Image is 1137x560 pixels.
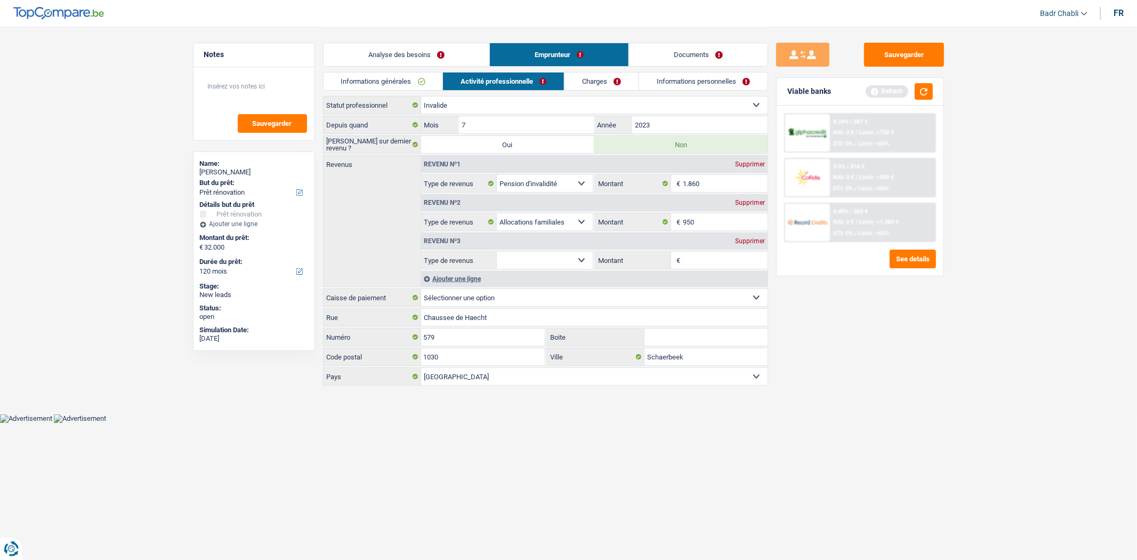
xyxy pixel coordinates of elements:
a: Analyse des besoins [324,43,489,66]
label: Caisse de paiement [324,289,421,306]
div: Ajouter une ligne [200,220,308,228]
label: Revenus [324,156,421,168]
button: Sauvegarder [238,114,307,133]
span: NAI: 0 € [833,219,854,226]
span: NAI: 0 € [833,129,854,136]
label: Boite [547,329,644,346]
span: / [854,140,857,147]
div: [PERSON_NAME] [200,168,308,177]
img: Cofidis [788,167,827,187]
label: Numéro [324,329,421,346]
div: [DATE] [200,334,308,343]
span: / [856,219,858,226]
div: Supprimer [732,199,768,206]
span: € [671,213,683,230]
span: DTI: 0% [833,185,853,192]
div: Revenu nº2 [421,199,463,206]
div: Revenu nº1 [421,161,463,167]
div: Viable banks [787,87,831,96]
img: Record Credits [788,212,827,232]
span: / [854,185,857,192]
label: Année [594,116,632,133]
span: Badr Chabli [1040,9,1078,18]
label: Montant [595,175,671,192]
div: Revenu nº3 [421,238,463,244]
label: Oui [421,136,594,153]
span: DTI: 0% [833,140,853,147]
label: Type de revenus [421,213,497,230]
a: Activité professionnelle [443,73,564,90]
span: Limit: >1.383 € [859,219,899,226]
span: NAI: 0 € [833,174,854,181]
div: 8.24% | 387 € [833,118,868,125]
div: Supprimer [732,161,768,167]
div: Supprimer [732,238,768,244]
span: Limit: >800 € [859,174,894,181]
a: Emprunteur [490,43,628,66]
a: Charges [565,73,639,90]
a: Informations personnelles [639,73,768,90]
span: / [856,174,858,181]
label: [PERSON_NAME] sur dernier revenu ? [324,136,421,153]
span: DTI: 0% [833,230,853,237]
img: AlphaCredit [788,127,827,139]
label: Montant du prêt: [200,234,306,242]
label: Code postal [324,348,421,365]
div: Détails but du prêt [200,201,308,209]
div: Refresh [866,85,908,97]
label: Type de revenus [421,175,497,192]
span: Limit: <65% [858,230,889,237]
a: Informations générales [324,73,443,90]
div: open [200,313,308,321]
button: See details [890,250,936,268]
div: Status: [200,304,308,313]
label: Statut professionnel [324,97,421,114]
span: Limit: <65% [858,140,889,147]
div: Ajouter une ligne [421,271,768,286]
span: / [854,230,857,237]
div: 6.49% | 360 € [833,208,868,215]
a: Badr Chabli [1031,5,1087,22]
span: Limit: <60% [858,185,889,192]
label: Non [594,136,768,153]
input: AAAA [632,116,767,133]
span: Sauvegarder [253,120,292,127]
div: Name: [200,159,308,168]
label: Pays [324,368,421,385]
label: Depuis quand [324,116,421,133]
div: fr [1114,8,1124,18]
span: Limit: >750 € [859,129,894,136]
div: 9.9% | 414 € [833,163,865,170]
label: Durée du prêt: [200,258,306,266]
input: MM [459,116,594,133]
h5: Notes [204,50,304,59]
label: Mois [421,116,459,133]
div: Stage: [200,282,308,291]
div: New leads [200,291,308,299]
a: Documents [629,43,768,66]
span: / [856,129,858,136]
label: But du prêt: [200,179,306,187]
span: € [200,243,204,252]
button: Sauvegarder [864,43,944,67]
label: Montant [595,252,671,269]
div: Simulation Date: [200,326,308,334]
label: Montant [595,213,671,230]
label: Rue [324,309,421,326]
span: € [671,252,683,269]
label: Type de revenus [421,252,497,269]
img: TopCompare Logo [13,7,104,20]
img: Advertisement [54,414,106,423]
span: € [671,175,683,192]
label: Ville [547,348,644,365]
